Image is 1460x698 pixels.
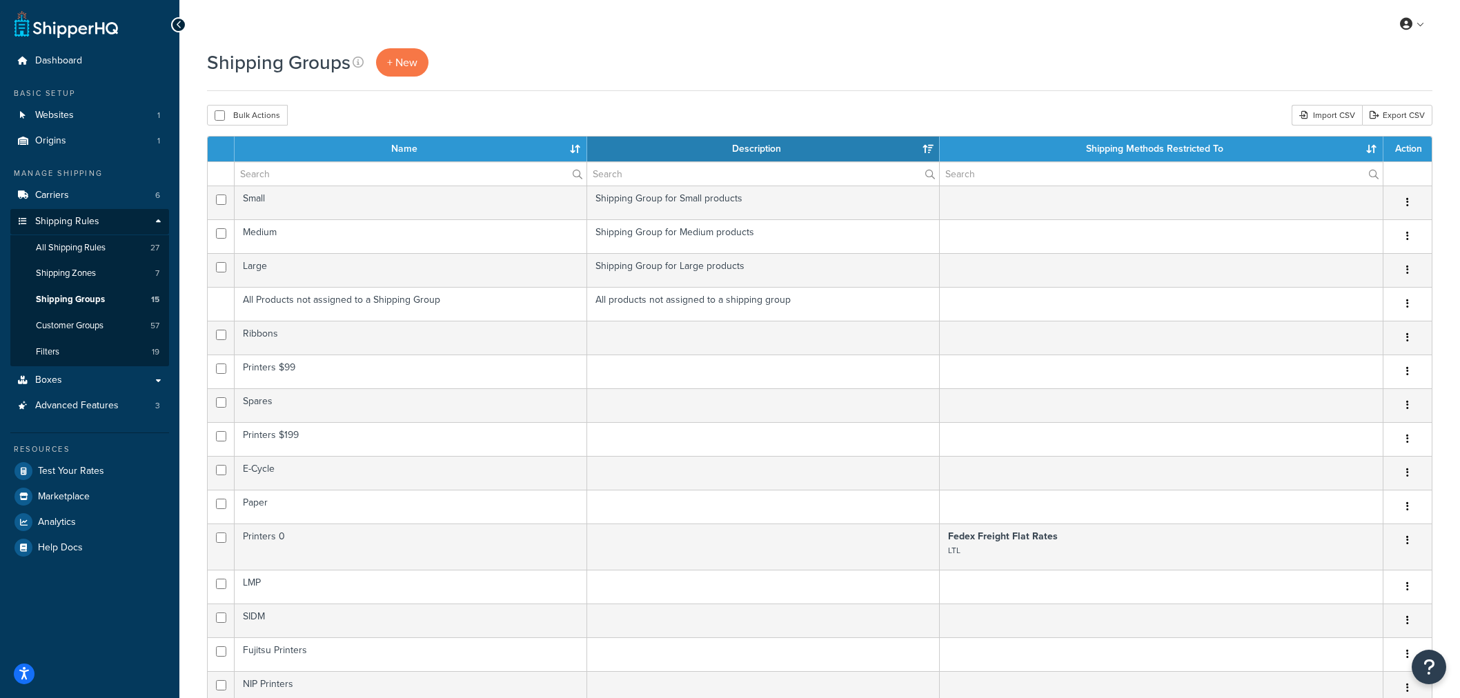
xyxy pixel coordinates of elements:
[10,209,169,366] li: Shipping Rules
[38,517,76,528] span: Analytics
[235,388,587,422] td: Spares
[10,183,169,208] li: Carriers
[940,137,1383,161] th: Shipping Methods Restricted To: activate to sort column ascending
[10,339,169,365] li: Filters
[10,393,169,419] li: Advanced Features
[10,235,169,261] li: All Shipping Rules
[10,484,169,509] a: Marketplace
[940,162,1383,186] input: Search
[35,375,62,386] span: Boxes
[207,105,288,126] button: Bulk Actions
[10,128,169,154] li: Origins
[235,570,587,604] td: LMP
[235,321,587,355] td: Ribbons
[235,637,587,671] td: Fujitsu Printers
[1383,137,1432,161] th: Action
[1412,650,1446,684] button: Open Resource Center
[10,368,169,393] a: Boxes
[38,542,83,554] span: Help Docs
[235,523,587,570] td: Printers 0
[235,604,587,637] td: SIDM
[10,287,169,312] a: Shipping Groups 15
[587,186,940,219] td: Shipping Group for Small products
[10,339,169,365] a: Filters 19
[10,261,169,286] li: Shipping Zones
[155,400,160,412] span: 3
[35,55,82,67] span: Dashboard
[10,103,169,128] li: Websites
[235,219,587,253] td: Medium
[36,346,59,358] span: Filters
[150,320,159,332] span: 57
[10,287,169,312] li: Shipping Groups
[10,313,169,339] li: Customer Groups
[235,355,587,388] td: Printers $99
[587,287,940,321] td: All products not assigned to a shipping group
[10,535,169,560] a: Help Docs
[1362,105,1432,126] a: Export CSV
[587,137,940,161] th: Description: activate to sort column ascending
[587,219,940,253] td: Shipping Group for Medium products
[10,393,169,419] a: Advanced Features 3
[10,48,169,74] a: Dashboard
[948,529,1058,544] strong: Fedex Freight Flat Rates
[207,49,351,76] h1: Shipping Groups
[35,216,99,228] span: Shipping Rules
[235,287,587,321] td: All Products not assigned to a Shipping Group
[587,253,940,287] td: Shipping Group for Large products
[235,253,587,287] td: Large
[155,190,160,201] span: 6
[10,168,169,179] div: Manage Shipping
[36,320,103,332] span: Customer Groups
[10,459,169,483] a: Test Your Rates
[10,443,169,455] div: Resources
[948,544,960,557] small: LTL
[157,110,160,121] span: 1
[35,110,74,121] span: Websites
[157,135,160,147] span: 1
[10,128,169,154] a: Origins 1
[10,88,169,99] div: Basic Setup
[10,209,169,235] a: Shipping Rules
[10,183,169,208] a: Carriers 6
[152,346,159,358] span: 19
[10,103,169,128] a: Websites 1
[10,235,169,261] a: All Shipping Rules 27
[387,54,417,70] span: + New
[38,491,90,503] span: Marketplace
[36,242,106,254] span: All Shipping Rules
[10,313,169,339] a: Customer Groups 57
[235,162,586,186] input: Search
[36,294,105,306] span: Shipping Groups
[235,490,587,523] td: Paper
[235,422,587,456] td: Printers $199
[151,294,159,306] span: 15
[1292,105,1362,126] div: Import CSV
[235,456,587,490] td: E-Cycle
[10,261,169,286] a: Shipping Zones 7
[235,186,587,219] td: Small
[235,137,587,161] th: Name: activate to sort column ascending
[376,48,428,77] a: + New
[35,190,69,201] span: Carriers
[10,510,169,535] a: Analytics
[587,162,939,186] input: Search
[36,268,96,279] span: Shipping Zones
[38,466,104,477] span: Test Your Rates
[150,242,159,254] span: 27
[155,268,159,279] span: 7
[35,400,119,412] span: Advanced Features
[14,10,118,38] a: ShipperHQ Home
[35,135,66,147] span: Origins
